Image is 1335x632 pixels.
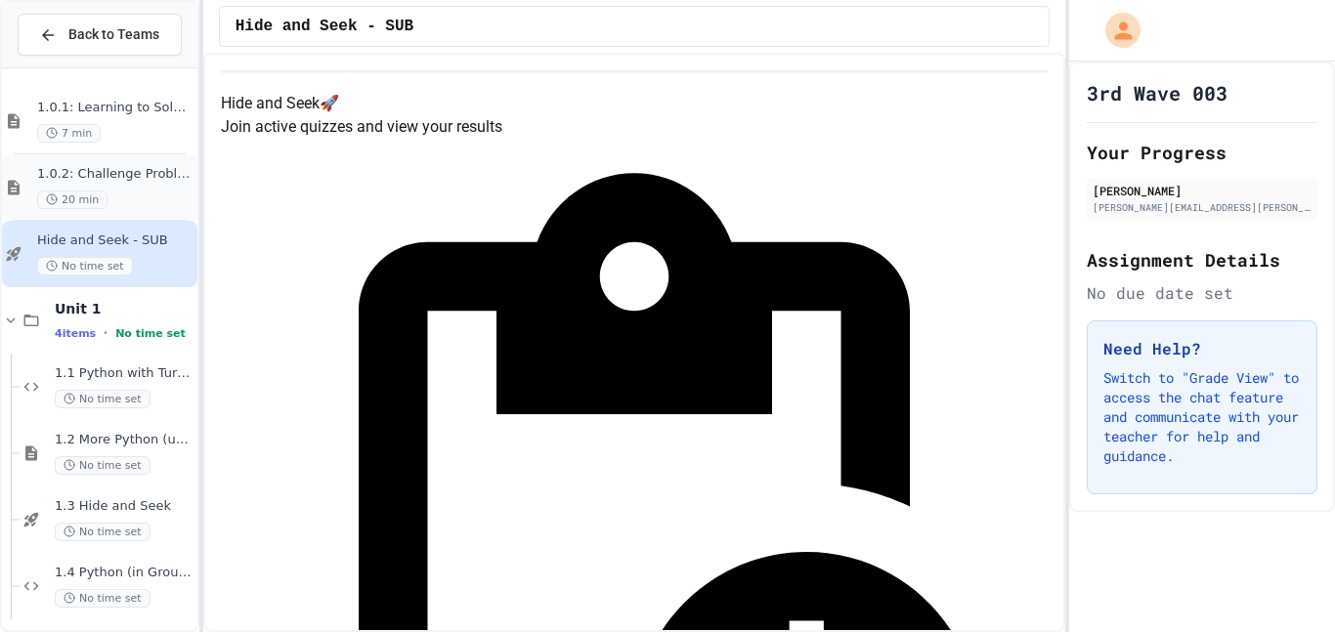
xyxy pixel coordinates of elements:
[37,124,101,143] span: 7 min
[1087,281,1317,305] div: No due date set
[1085,8,1145,53] div: My Account
[1087,139,1317,166] h2: Your Progress
[221,92,1049,115] h4: Hide and Seek 🚀
[1087,79,1227,106] h1: 3rd Wave 003
[55,589,151,608] span: No time set
[115,327,186,340] span: No time set
[55,498,194,515] span: 1.3 Hide and Seek
[37,100,194,116] span: 1.0.1: Learning to Solve Hard Problems
[221,115,1049,139] p: Join active quizzes and view your results
[68,24,159,45] span: Back to Teams
[55,327,96,340] span: 4 items
[55,432,194,448] span: 1.2 More Python (using Turtle)
[55,390,151,408] span: No time set
[236,15,413,38] span: Hide and Seek - SUB
[55,523,151,541] span: No time set
[1093,182,1312,199] div: [PERSON_NAME]
[55,365,194,382] span: 1.1 Python with Turtle
[37,232,194,249] span: Hide and Seek - SUB
[1087,246,1317,274] h2: Assignment Details
[1103,337,1301,360] h3: Need Help?
[1103,368,1301,466] p: Switch to "Grade View" to access the chat feature and communicate with your teacher for help and ...
[55,456,151,475] span: No time set
[104,325,108,341] span: •
[55,300,194,317] span: Unit 1
[37,166,194,183] span: 1.0.2: Challenge Problem - The Bridge
[37,257,133,275] span: No time set
[37,190,108,209] span: 20 min
[18,14,182,56] button: Back to Teams
[55,565,194,581] span: 1.4 Python (in Groups)
[1093,200,1312,215] div: [PERSON_NAME][EMAIL_ADDRESS][PERSON_NAME][DOMAIN_NAME]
